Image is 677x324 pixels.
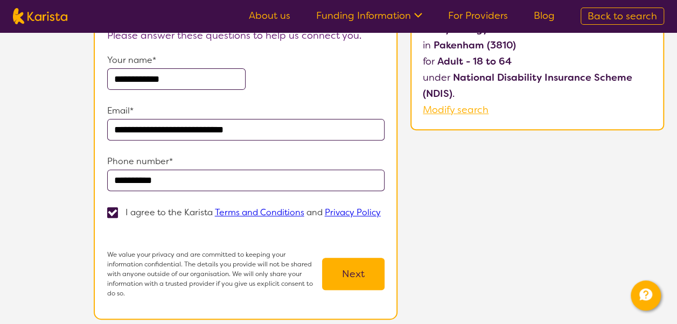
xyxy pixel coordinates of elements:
[13,8,67,24] img: Karista logo
[316,9,422,22] a: Funding Information
[581,8,664,25] a: Back to search
[423,69,652,102] p: under .
[107,52,385,68] p: Your name*
[107,27,385,44] p: Please answer these questions to help us connect you.
[322,258,385,290] button: Next
[588,10,657,23] span: Back to search
[437,55,512,68] b: Adult - 18 to 64
[107,250,322,298] p: We value your privacy and are committed to keeping your information confidential. The details you...
[125,207,381,218] p: I agree to the Karista and
[434,39,516,52] b: Pakenham (3810)
[107,103,385,119] p: Email*
[423,71,632,100] b: National Disability Insurance Scheme (NDIS)
[423,103,488,116] a: Modify search
[423,37,652,53] p: in
[423,53,652,69] p: for
[215,207,304,218] a: Terms and Conditions
[534,9,555,22] a: Blog
[249,9,290,22] a: About us
[631,280,661,311] button: Channel Menu
[107,153,385,170] p: Phone number*
[325,207,381,218] a: Privacy Policy
[448,9,508,22] a: For Providers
